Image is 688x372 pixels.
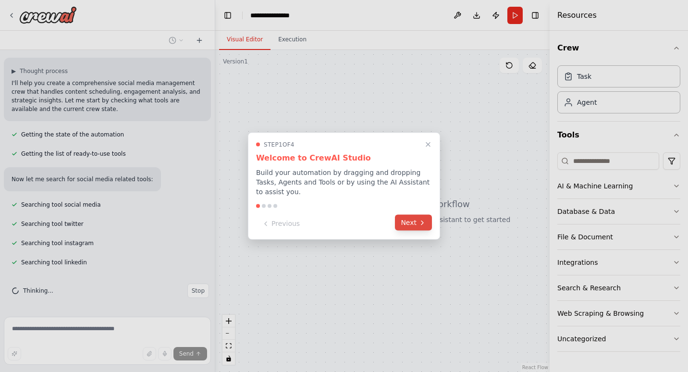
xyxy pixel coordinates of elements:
[395,215,432,231] button: Next
[256,152,432,164] h3: Welcome to CrewAI Studio
[221,9,234,22] button: Hide left sidebar
[256,216,306,232] button: Previous
[422,139,434,150] button: Close walkthrough
[256,168,432,197] p: Build your automation by dragging and dropping Tasks, Agents and Tools or by using the AI Assista...
[264,141,295,149] span: Step 1 of 4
